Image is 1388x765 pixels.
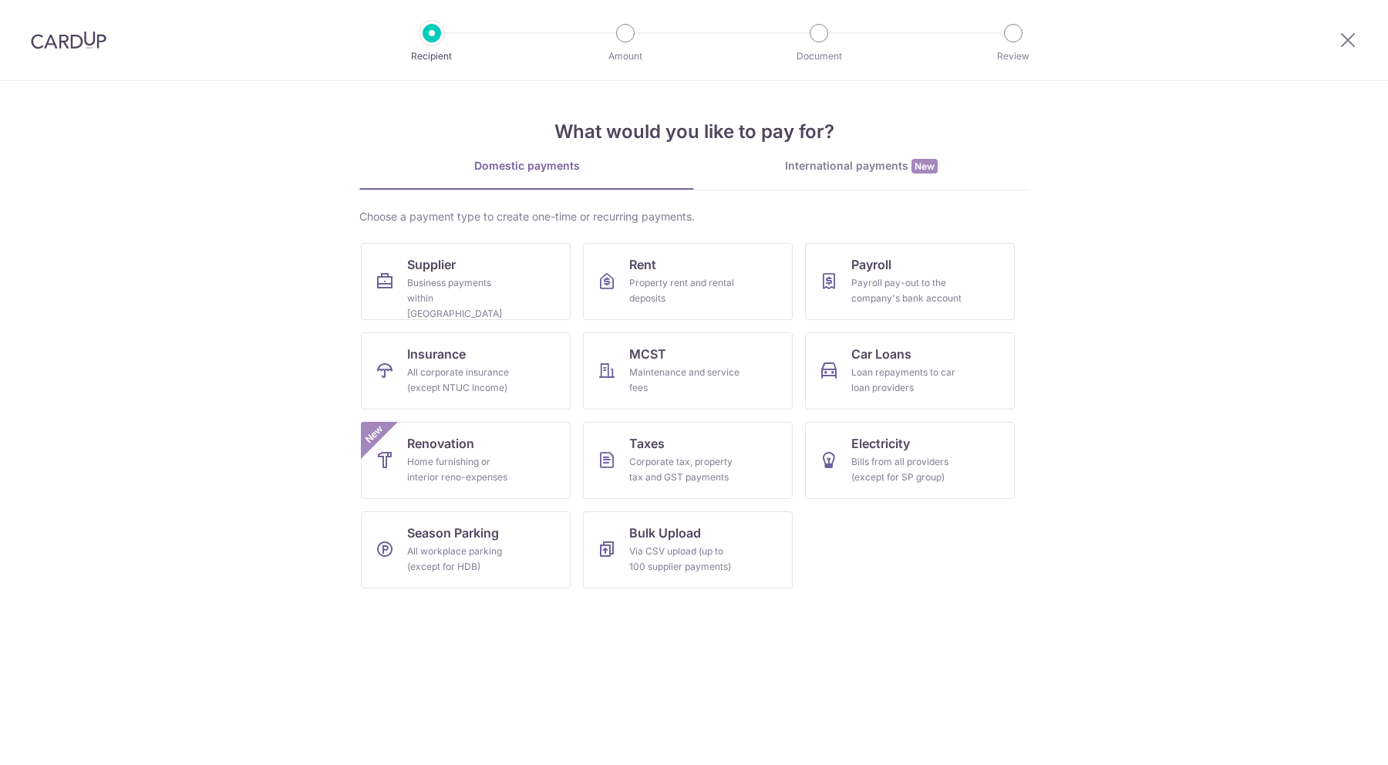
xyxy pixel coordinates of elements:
[805,422,1015,499] a: ElectricityBills from all providers (except for SP group)
[629,524,701,542] span: Bulk Upload
[956,49,1070,64] p: Review
[583,332,793,409] a: MCSTMaintenance and service fees
[375,49,489,64] p: Recipient
[407,524,499,542] span: Season Parking
[361,243,571,320] a: SupplierBusiness payments within [GEOGRAPHIC_DATA]
[359,118,1029,146] h4: What would you like to pay for?
[583,422,793,499] a: TaxesCorporate tax, property tax and GST payments
[851,365,962,396] div: Loan repayments to car loan providers
[762,49,876,64] p: Document
[629,544,740,575] div: Via CSV upload (up to 100 supplier payments)
[361,332,571,409] a: InsuranceAll corporate insurance (except NTUC Income)
[629,345,666,363] span: MCST
[359,209,1029,224] div: Choose a payment type to create one-time or recurring payments.
[407,275,518,322] div: Business payments within [GEOGRAPHIC_DATA]
[407,434,474,453] span: Renovation
[583,243,793,320] a: RentProperty rent and rental deposits
[407,544,518,575] div: All workplace parking (except for HDB)
[805,243,1015,320] a: PayrollPayroll pay-out to the company's bank account
[583,511,793,588] a: Bulk UploadVia CSV upload (up to 100 supplier payments)
[851,255,891,274] span: Payroll
[362,422,387,447] span: New
[407,454,518,485] div: Home furnishing or interior reno-expenses
[629,255,656,274] span: Rent
[361,422,571,499] a: RenovationHome furnishing or interior reno-expensesNew
[851,454,962,485] div: Bills from all providers (except for SP group)
[407,345,466,363] span: Insurance
[629,275,740,306] div: Property rent and rental deposits
[851,434,910,453] span: Electricity
[694,158,1029,174] div: International payments
[407,365,518,396] div: All corporate insurance (except NTUC Income)
[805,332,1015,409] a: Car LoansLoan repayments to car loan providers
[31,31,106,49] img: CardUp
[629,454,740,485] div: Corporate tax, property tax and GST payments
[629,365,740,396] div: Maintenance and service fees
[568,49,682,64] p: Amount
[359,158,694,174] div: Domestic payments
[629,434,665,453] span: Taxes
[361,511,571,588] a: Season ParkingAll workplace parking (except for HDB)
[407,255,456,274] span: Supplier
[851,275,962,306] div: Payroll pay-out to the company's bank account
[851,345,911,363] span: Car Loans
[911,159,938,174] span: New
